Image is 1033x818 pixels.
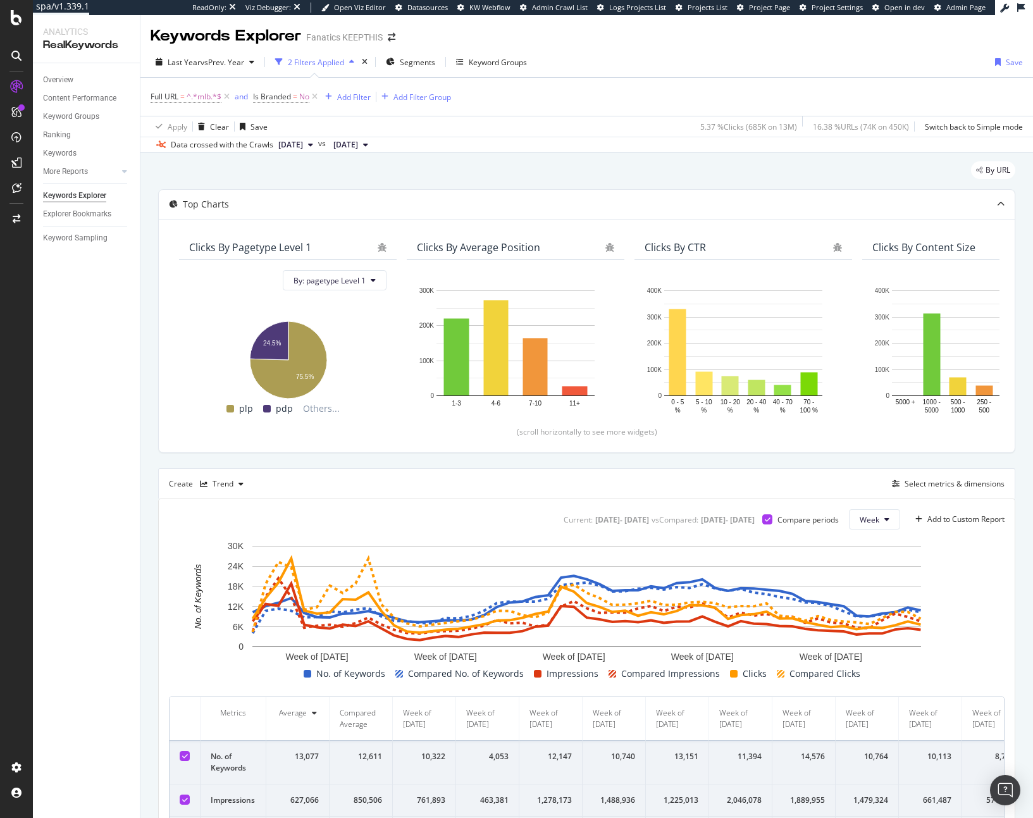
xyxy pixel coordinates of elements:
[746,399,767,406] text: 20 - 40
[593,795,635,806] div: 1,488,936
[979,407,989,414] text: 500
[189,314,387,401] svg: A chart.
[43,73,131,87] a: Overview
[753,407,759,414] text: %
[193,116,229,137] button: Clear
[621,666,720,681] span: Compared Impressions
[417,284,614,416] svg: A chart.
[270,52,359,72] button: 2 Filters Applied
[393,92,451,102] div: Add Filter Group
[235,116,268,137] button: Save
[872,241,975,254] div: Clicks By Content Size
[875,366,890,373] text: 100K
[972,751,1015,762] div: 8,758
[419,323,435,330] text: 200K
[701,514,755,525] div: [DATE] - [DATE]
[564,514,593,525] div: Current:
[647,366,662,373] text: 100K
[782,707,825,730] div: Week of [DATE]
[43,25,130,38] div: Analytics
[201,784,266,817] td: Impressions
[688,3,727,12] span: Projects List
[972,795,1015,806] div: 571,736
[286,652,349,662] text: Week of [DATE]
[273,137,318,152] button: [DATE]
[288,57,344,68] div: 2 Filters Applied
[210,121,229,132] div: Clear
[43,189,131,202] a: Keywords Explorer
[872,3,925,13] a: Open in dev
[905,478,1005,489] div: Select metrics & dimensions
[213,480,233,488] div: Trend
[228,602,244,612] text: 12K
[43,147,131,160] a: Keywords
[183,198,229,211] div: Top Charts
[174,426,999,437] div: (scroll horizontally to see more widgets)
[656,795,698,806] div: 1,225,013
[595,514,649,525] div: [DATE] - [DATE]
[43,147,77,160] div: Keywords
[849,509,900,530] button: Week
[749,3,790,12] span: Project Page
[403,707,445,730] div: Week of [DATE]
[294,275,366,286] span: By: pagetype Level 1
[298,401,345,416] span: Others...
[43,73,73,87] div: Overview
[408,666,524,681] span: Compared No. of Keywords
[299,88,309,106] span: No
[920,116,1023,137] button: Switch back to Simple mode
[884,3,925,12] span: Open in dev
[593,707,635,730] div: Week of [DATE]
[909,751,951,762] div: 10,113
[543,652,605,662] text: Week of [DATE]
[813,121,909,132] div: 16.38 % URLs ( 74K on 450K )
[169,540,1005,666] div: A chart.
[833,243,842,252] div: bug
[263,340,281,347] text: 24.5%
[430,392,434,399] text: 0
[875,287,890,294] text: 400K
[419,287,435,294] text: 300K
[860,514,879,525] span: Week
[276,401,293,416] span: pdp
[846,707,888,730] div: Week of [DATE]
[43,110,131,123] a: Keyword Groups
[529,751,572,762] div: 12,147
[195,474,249,494] button: Trend
[233,622,244,632] text: 6K
[875,314,890,321] text: 300K
[337,92,371,102] div: Add Filter
[529,707,572,730] div: Week of [DATE]
[652,514,698,525] div: vs Compared :
[605,243,614,252] div: bug
[719,795,762,806] div: 2,046,078
[990,52,1023,72] button: Save
[151,25,301,47] div: Keywords Explorer
[743,666,767,681] span: Clicks
[376,89,451,104] button: Add Filter Group
[43,232,131,245] a: Keyword Sampling
[800,407,818,414] text: 100 %
[417,241,540,254] div: Clicks By Average Position
[293,91,297,102] span: =
[647,340,662,347] text: 200K
[800,3,863,13] a: Project Settings
[990,775,1020,805] div: Open Intercom Messenger
[656,707,698,730] div: Week of [DATE]
[800,652,862,662] text: Week of [DATE]
[228,561,244,571] text: 24K
[658,392,662,399] text: 0
[675,407,681,414] text: %
[43,110,99,123] div: Keyword Groups
[253,91,291,102] span: Is Branded
[875,340,890,347] text: 200K
[43,165,88,178] div: More Reports
[395,3,448,13] a: Datasources
[168,57,201,68] span: Last Year
[846,795,888,806] div: 1,479,324
[43,92,131,105] a: Content Performance
[645,284,842,416] svg: A chart.
[328,137,373,152] button: [DATE]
